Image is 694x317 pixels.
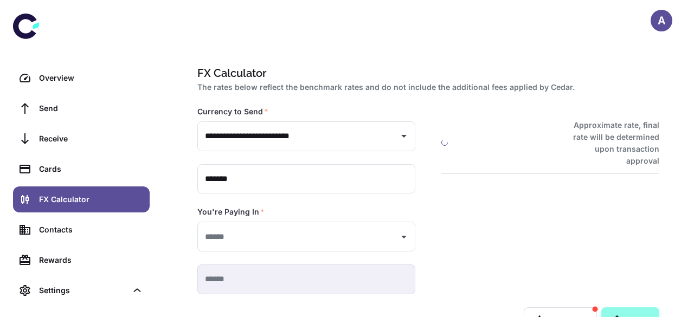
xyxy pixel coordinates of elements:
[197,206,265,217] label: You're Paying In
[561,119,659,167] h6: Approximate rate, final rate will be determined upon transaction approval
[396,229,412,244] button: Open
[39,224,143,236] div: Contacts
[197,65,655,81] h1: FX Calculator
[39,254,143,266] div: Rewards
[13,186,150,212] a: FX Calculator
[13,247,150,273] a: Rewards
[39,193,143,205] div: FX Calculator
[39,284,127,296] div: Settings
[39,102,143,114] div: Send
[13,217,150,243] a: Contacts
[396,128,412,144] button: Open
[13,95,150,121] a: Send
[39,163,143,175] div: Cards
[13,126,150,152] a: Receive
[13,65,150,91] a: Overview
[39,133,143,145] div: Receive
[13,156,150,182] a: Cards
[197,106,268,117] label: Currency to Send
[651,10,672,31] button: A
[39,72,143,84] div: Overview
[13,277,150,303] div: Settings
